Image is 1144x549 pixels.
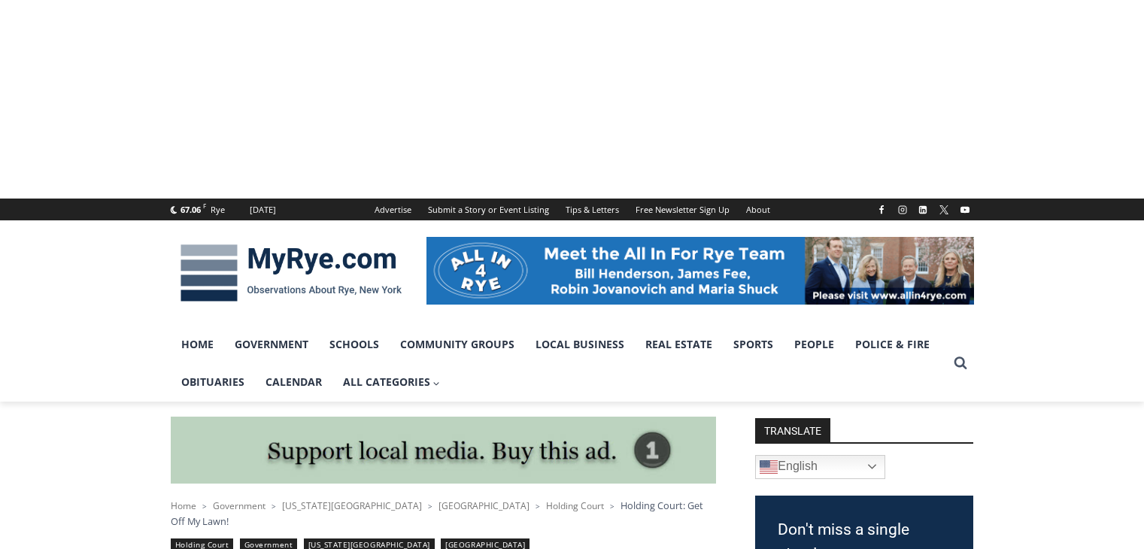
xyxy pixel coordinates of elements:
[343,374,441,390] span: All Categories
[319,326,390,363] a: Schools
[438,499,530,512] a: [GEOGRAPHIC_DATA]
[426,237,974,305] img: All in for Rye
[845,326,940,363] a: Police & Fire
[282,499,422,512] a: [US_STATE][GEOGRAPHIC_DATA]
[203,202,206,210] span: F
[872,201,891,219] a: Facebook
[213,499,266,512] a: Government
[546,499,604,512] a: Holding Court
[255,363,332,401] a: Calendar
[171,499,196,512] a: Home
[171,363,255,401] a: Obituaries
[914,201,932,219] a: Linkedin
[171,326,947,402] nav: Primary Navigation
[760,458,778,476] img: en
[420,199,557,220] a: Submit a Story or Event Listing
[956,201,974,219] a: YouTube
[536,501,540,511] span: >
[755,418,830,442] strong: TRANSLATE
[525,326,635,363] a: Local Business
[723,326,784,363] a: Sports
[171,234,411,312] img: MyRye.com
[211,203,225,217] div: Rye
[332,363,451,401] a: All Categories
[171,326,224,363] a: Home
[738,199,778,220] a: About
[627,199,738,220] a: Free Newsletter Sign Up
[224,326,319,363] a: Government
[610,501,614,511] span: >
[366,199,778,220] nav: Secondary Navigation
[894,201,912,219] a: Instagram
[171,498,716,529] nav: Breadcrumbs
[557,199,627,220] a: Tips & Letters
[635,326,723,363] a: Real Estate
[947,350,974,377] button: View Search Form
[390,326,525,363] a: Community Groups
[935,201,953,219] a: X
[171,417,716,484] img: support local media, buy this ad
[755,455,885,479] a: English
[202,501,207,511] span: >
[366,199,420,220] a: Advertise
[272,501,276,511] span: >
[181,204,201,215] span: 67.06
[784,326,845,363] a: People
[428,501,432,511] span: >
[171,499,703,527] span: Holding Court: Get Off My Lawn!
[250,203,276,217] div: [DATE]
